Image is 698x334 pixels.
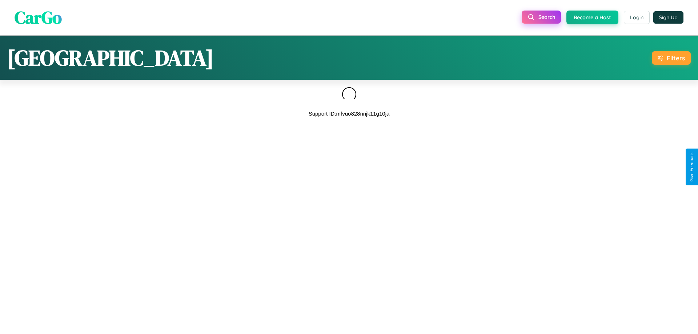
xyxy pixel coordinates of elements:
[309,109,390,118] p: Support ID: mfvuo828nnjk11g10ja
[7,43,214,73] h1: [GEOGRAPHIC_DATA]
[624,11,650,24] button: Login
[538,14,555,20] span: Search
[652,51,691,65] button: Filters
[15,5,62,29] span: CarGo
[689,152,694,182] div: Give Feedback
[667,54,685,62] div: Filters
[653,11,683,24] button: Sign Up
[522,11,561,24] button: Search
[566,11,618,24] button: Become a Host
